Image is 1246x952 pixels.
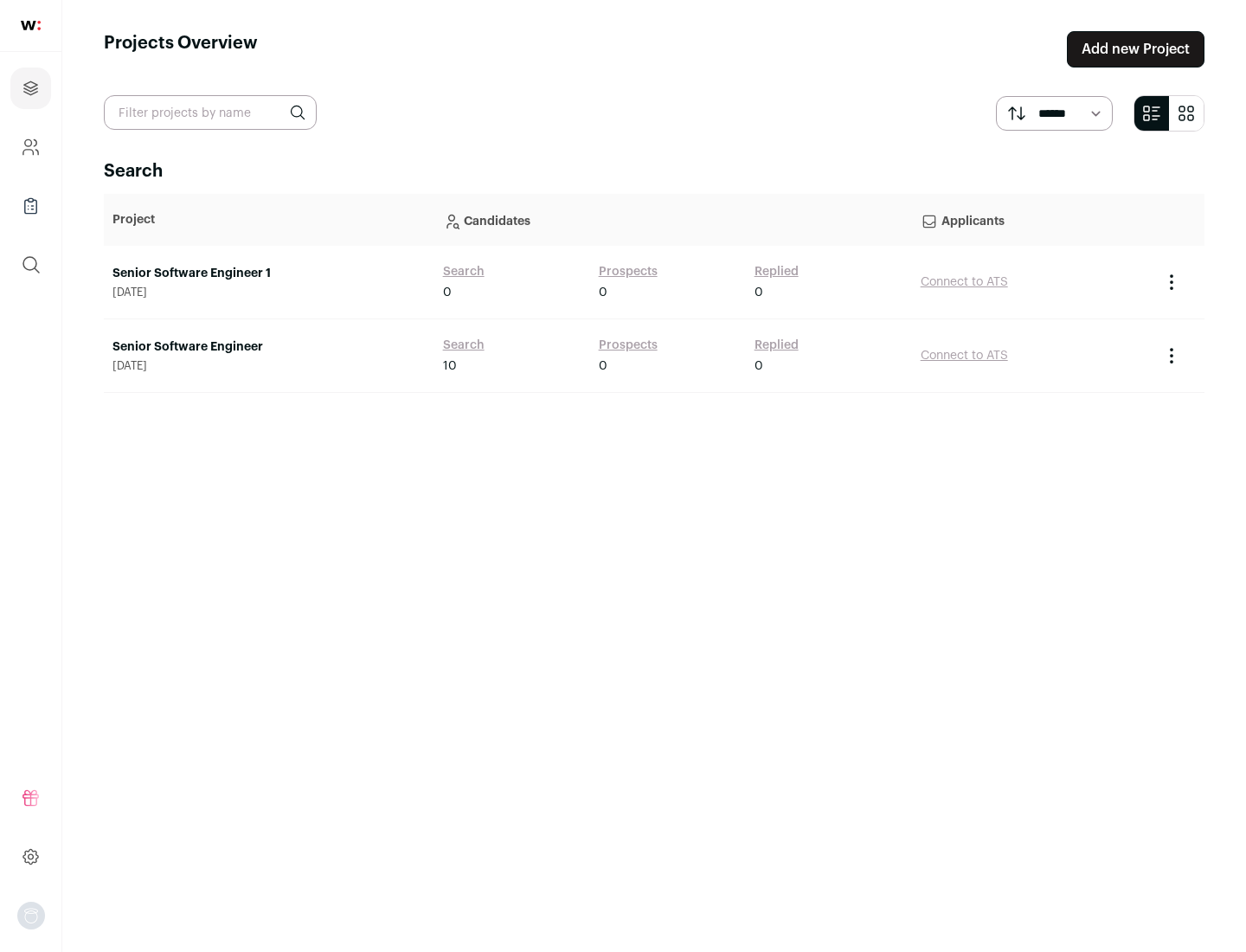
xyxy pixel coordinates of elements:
[112,286,426,299] span: [DATE]
[599,284,607,301] span: 0
[443,357,457,375] span: 10
[10,126,51,168] a: Company and ATS Settings
[921,276,1008,288] a: Connect to ATS
[443,284,452,301] span: 0
[21,21,41,30] img: wellfound-shorthand-0d5821cbd27db2630d0214b213865d53afaa358527fdda9d0ea32b1df1b89c2c.svg
[1161,345,1182,366] button: Project Actions
[112,211,426,228] p: Project
[1161,272,1182,293] button: Project Actions
[443,203,903,237] p: Candidates
[112,359,426,373] span: [DATE]
[112,265,426,282] a: Senior Software Engineer 1
[599,263,658,280] a: Prospects
[10,68,51,109] a: Projects
[1067,31,1204,68] a: Add new Project
[599,357,607,375] span: 0
[599,337,658,354] a: Prospects
[755,357,763,375] span: 0
[755,263,799,280] a: Replied
[921,350,1008,362] a: Connect to ATS
[755,337,799,354] a: Replied
[755,284,763,301] span: 0
[17,902,45,929] button: Open dropdown
[921,203,1144,237] p: Applicants
[104,159,1204,183] h2: Search
[443,337,485,354] a: Search
[104,95,317,130] input: Filter projects by name
[112,338,426,356] a: Senior Software Engineer
[104,31,258,68] h1: Projects Overview
[17,902,45,929] img: nopic.png
[10,185,51,227] a: Company Lists
[443,263,485,280] a: Search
